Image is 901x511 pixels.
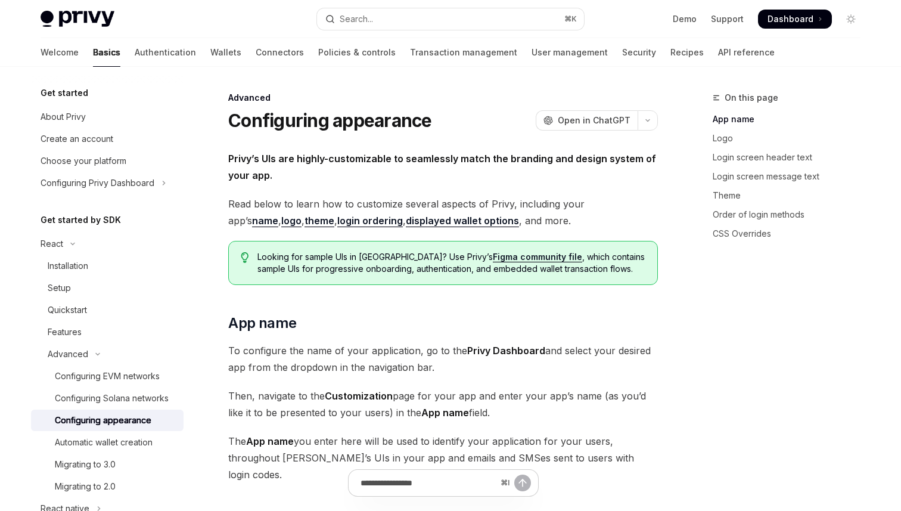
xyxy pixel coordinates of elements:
[257,251,645,275] span: Looking for sample UIs in [GEOGRAPHIC_DATA]? Use Privy’s , which contains sample UIs for progress...
[564,14,577,24] span: ⌘ K
[514,475,531,491] button: Send message
[228,153,656,181] strong: Privy’s UIs are highly-customizable to seamlessly match the branding and design system of your app.
[493,252,582,262] a: Figma community file
[246,435,294,447] strong: App name
[467,345,545,357] strong: Privy Dashboard
[31,150,184,172] a: Choose your platform
[55,457,116,472] div: Migrating to 3.0
[361,470,496,496] input: Ask a question...
[55,369,160,383] div: Configuring EVM networks
[31,432,184,453] a: Automatic wallet creation
[31,299,184,321] a: Quickstart
[41,213,121,227] h5: Get started by SDK
[55,391,169,405] div: Configuring Solana networks
[41,110,86,124] div: About Privy
[31,454,184,475] a: Migrating to 3.0
[228,433,658,483] span: The you enter here will be used to identify your application for your users, throughout [PERSON_N...
[55,413,151,428] div: Configuring appearance
[41,237,63,251] div: React
[31,233,184,255] button: Toggle React section
[713,224,870,243] a: CSS Overrides
[48,303,87,317] div: Quickstart
[241,252,249,263] svg: Tip
[622,38,656,67] a: Security
[31,476,184,497] a: Migrating to 2.0
[256,38,304,67] a: Connectors
[31,255,184,277] a: Installation
[228,110,432,131] h1: Configuring appearance
[31,410,184,431] a: Configuring appearance
[31,388,184,409] a: Configuring Solana networks
[228,314,296,333] span: App name
[768,13,813,25] span: Dashboard
[41,86,88,100] h5: Get started
[670,38,704,67] a: Recipes
[406,215,519,227] a: displayed wallet options
[725,91,778,105] span: On this page
[210,38,241,67] a: Wallets
[228,196,658,229] span: Read below to learn how to customize several aspects of Privy, including your app’s , , , , , and...
[55,479,116,494] div: Migrating to 2.0
[48,325,82,339] div: Features
[421,407,469,419] strong: App name
[558,114,630,126] span: Open in ChatGPT
[48,259,88,273] div: Installation
[31,172,184,194] button: Toggle Configuring Privy Dashboard section
[711,13,744,25] a: Support
[135,38,196,67] a: Authentication
[337,215,403,227] a: login ordering
[41,176,154,190] div: Configuring Privy Dashboard
[31,366,184,387] a: Configuring EVM networks
[317,8,584,30] button: Open search
[713,129,870,148] a: Logo
[318,38,396,67] a: Policies & controls
[41,132,113,146] div: Create an account
[758,10,832,29] a: Dashboard
[536,110,638,131] button: Open in ChatGPT
[31,106,184,128] a: About Privy
[532,38,608,67] a: User management
[718,38,775,67] a: API reference
[228,388,658,421] span: Then, navigate to the page for your app and enter your app’s name (as you’d like it to be present...
[31,277,184,299] a: Setup
[713,186,870,205] a: Theme
[713,148,870,167] a: Login screen header text
[93,38,120,67] a: Basics
[31,343,184,365] button: Toggle Advanced section
[31,128,184,150] a: Create an account
[48,347,88,361] div: Advanced
[713,205,870,224] a: Order of login methods
[340,12,373,26] div: Search...
[305,215,334,227] a: theme
[41,11,114,27] img: light logo
[713,110,870,129] a: App name
[31,321,184,343] a: Features
[281,215,302,227] a: logo
[55,435,153,450] div: Automatic wallet creation
[228,92,658,104] div: Advanced
[841,10,860,29] button: Toggle dark mode
[228,342,658,376] span: To configure the name of your application, go to the and select your desired app from the dropdow...
[713,167,870,186] a: Login screen message text
[673,13,697,25] a: Demo
[252,215,278,227] a: name
[410,38,517,67] a: Transaction management
[41,38,79,67] a: Welcome
[325,390,393,402] strong: Customization
[41,154,126,168] div: Choose your platform
[48,281,71,295] div: Setup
